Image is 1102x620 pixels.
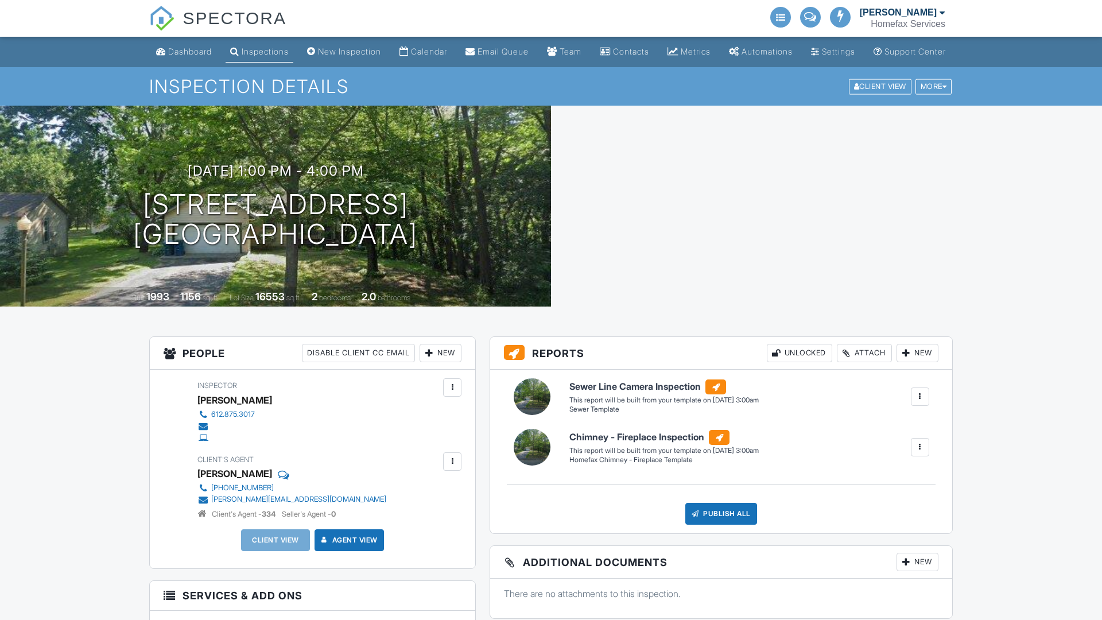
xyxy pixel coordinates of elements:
[420,344,461,362] div: New
[133,189,418,250] h1: [STREET_ADDRESS] [GEOGRAPHIC_DATA]
[226,41,293,63] a: Inspections
[255,290,285,303] div: 16553
[837,344,892,362] div: Attach
[168,46,212,56] div: Dashboard
[860,7,937,18] div: [PERSON_NAME]
[806,41,860,63] a: Settings
[724,41,797,63] a: Automations (Advanced)
[897,344,938,362] div: New
[411,46,447,56] div: Calendar
[149,17,286,38] a: SPECTORA
[869,41,950,63] a: Support Center
[203,293,219,302] span: sq. ft.
[242,46,289,56] div: Inspections
[542,41,586,63] a: Team
[897,553,938,571] div: New
[183,6,286,30] span: SPECTORA
[569,379,759,394] h6: Sewer Line Camera Inspection
[478,46,529,56] div: Email Queue
[180,290,201,303] div: 1156
[915,79,952,94] div: More
[569,430,759,445] h6: Chimney - Fireplace Inspection
[569,405,759,414] div: Sewer Template
[152,41,216,63] a: Dashboard
[595,41,654,63] a: Contacts
[197,409,263,420] a: 612.875.3017
[871,18,945,30] div: Homefax Services
[560,46,581,56] div: Team
[848,82,914,90] a: Client View
[212,510,277,518] span: Client's Agent -
[197,392,272,409] div: [PERSON_NAME]
[197,482,386,494] a: [PHONE_NUMBER]
[262,510,275,518] strong: 334
[302,41,386,63] a: New Inspection
[490,546,952,579] h3: Additional Documents
[395,41,452,63] a: Calendar
[318,46,381,56] div: New Inspection
[197,465,272,482] a: [PERSON_NAME]
[849,79,911,94] div: Client View
[282,510,336,518] span: Seller's Agent -
[504,587,938,600] p: There are no attachments to this inspection.
[146,290,169,303] div: 1993
[822,46,855,56] div: Settings
[362,290,376,303] div: 2.0
[149,6,174,31] img: The Best Home Inspection Software - Spectora
[319,534,378,546] a: Agent View
[461,41,533,63] a: Email Queue
[884,46,946,56] div: Support Center
[150,581,475,611] h3: Services & Add ons
[197,494,386,505] a: [PERSON_NAME][EMAIL_ADDRESS][DOMAIN_NAME]
[319,293,351,302] span: bedrooms
[378,293,410,302] span: bathrooms
[742,46,793,56] div: Automations
[302,344,415,362] div: Disable Client CC Email
[569,446,759,455] div: This report will be built from your template on [DATE] 3:00am
[569,396,759,405] div: This report will be built from your template on [DATE] 3:00am
[197,381,237,390] span: Inspector
[312,290,317,303] div: 2
[490,337,952,370] h3: Reports
[685,503,757,525] div: Publish All
[188,163,364,179] h3: [DATE] 1:00 pm - 4:00 pm
[211,483,274,493] div: [PHONE_NUMBER]
[613,46,649,56] div: Contacts
[681,46,711,56] div: Metrics
[331,510,336,518] strong: 0
[197,455,254,464] span: Client's Agent
[569,455,759,465] div: Homefax Chimney - Fireplace Template
[286,293,301,302] span: sq.ft.
[132,293,145,302] span: Built
[767,344,832,362] div: Unlocked
[663,41,715,63] a: Metrics
[211,495,386,504] div: [PERSON_NAME][EMAIL_ADDRESS][DOMAIN_NAME]
[149,76,953,96] h1: Inspection Details
[211,410,255,419] div: 612.875.3017
[150,337,475,370] h3: People
[230,293,254,302] span: Lot Size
